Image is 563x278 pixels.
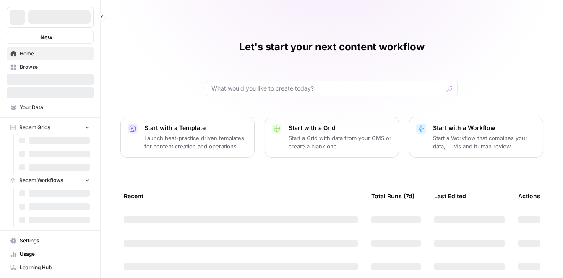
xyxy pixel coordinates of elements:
[7,261,94,274] a: Learning Hub
[265,117,399,158] button: Start with a GridStart a Grid with data from your CMS or create a blank one
[7,247,94,261] a: Usage
[289,134,392,151] p: Start a Grid with data from your CMS or create a blank one
[7,60,94,74] a: Browse
[7,234,94,247] a: Settings
[20,237,90,244] span: Settings
[7,47,94,60] a: Home
[7,174,94,187] button: Recent Workflows
[20,104,90,111] span: Your Data
[20,63,90,71] span: Browse
[433,124,536,132] p: Start with a Workflow
[409,117,543,158] button: Start with a WorkflowStart a Workflow that combines your data, LLMs and human review
[124,184,358,208] div: Recent
[120,117,255,158] button: Start with a TemplateLaunch best-practice driven templates for content creation and operations
[239,40,425,54] h1: Let's start your next content workflow
[40,33,52,42] span: New
[20,250,90,258] span: Usage
[371,184,414,208] div: Total Runs (7d)
[20,50,90,57] span: Home
[434,184,466,208] div: Last Edited
[289,124,392,132] p: Start with a Grid
[20,264,90,271] span: Learning Hub
[7,121,94,134] button: Recent Grids
[518,184,540,208] div: Actions
[211,84,442,93] input: What would you like to create today?
[144,124,248,132] p: Start with a Template
[19,124,50,131] span: Recent Grids
[7,31,94,44] button: New
[433,134,536,151] p: Start a Workflow that combines your data, LLMs and human review
[144,134,248,151] p: Launch best-practice driven templates for content creation and operations
[19,177,63,184] span: Recent Workflows
[7,101,94,114] a: Your Data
